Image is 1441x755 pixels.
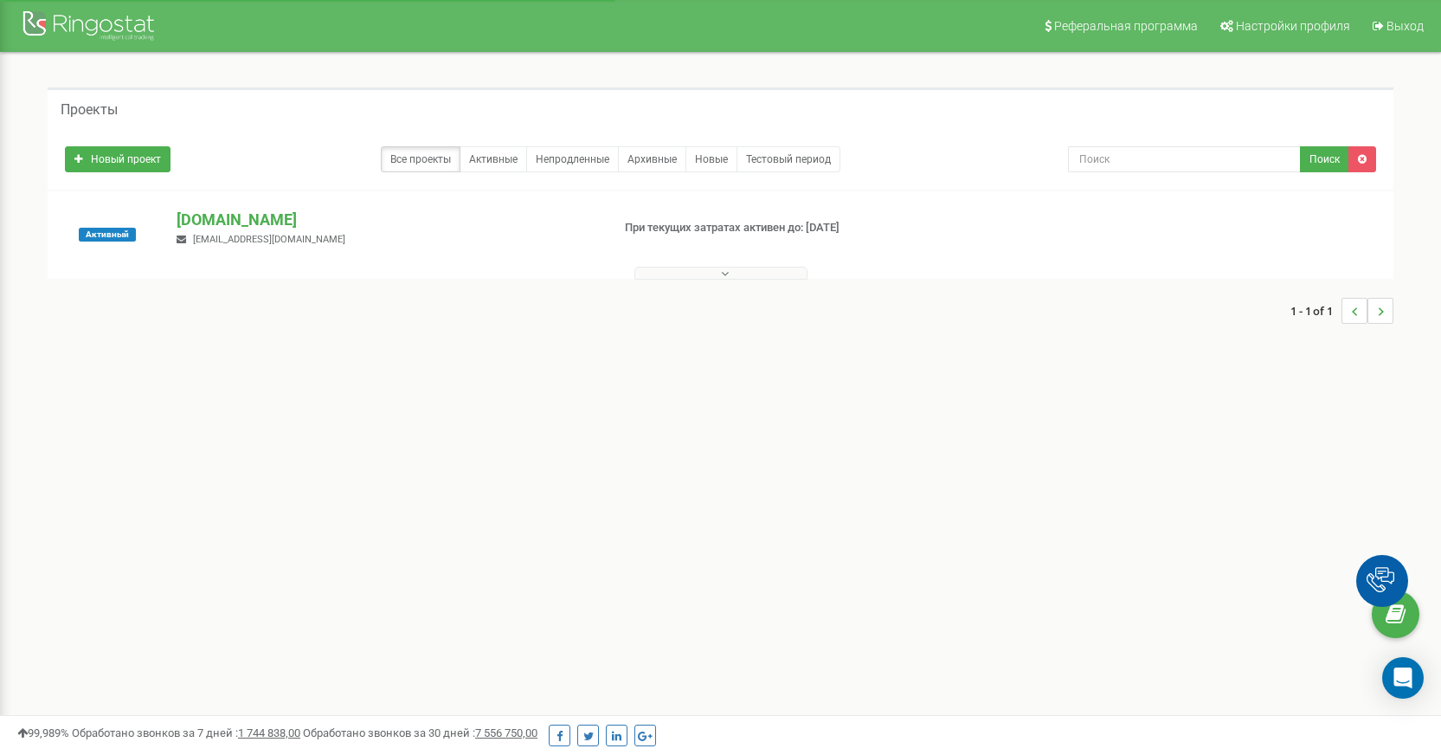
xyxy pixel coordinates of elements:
[685,146,737,172] a: Новые
[737,146,840,172] a: Тестовый период
[65,146,170,172] a: Новый проект
[475,726,537,739] u: 7 556 750,00
[61,102,118,118] h5: Проекты
[72,726,300,739] span: Обработано звонков за 7 дней :
[238,726,300,739] u: 1 744 838,00
[193,234,345,245] span: [EMAIL_ADDRESS][DOMAIN_NAME]
[1382,657,1424,699] div: Open Intercom Messenger
[17,726,69,739] span: 99,989%
[526,146,619,172] a: Непродленные
[79,228,136,242] span: Активный
[177,209,596,231] p: [DOMAIN_NAME]
[625,220,933,236] p: При текущих затратах активен до: [DATE]
[1386,19,1424,33] span: Выход
[1290,281,1393,341] nav: ...
[460,146,527,172] a: Активные
[1236,19,1350,33] span: Настройки профиля
[381,146,460,172] a: Все проекты
[1068,146,1301,172] input: Поиск
[618,146,686,172] a: Архивные
[1300,146,1349,172] button: Поиск
[303,726,537,739] span: Обработано звонков за 30 дней :
[1054,19,1198,33] span: Реферальная программа
[1290,298,1341,324] span: 1 - 1 of 1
